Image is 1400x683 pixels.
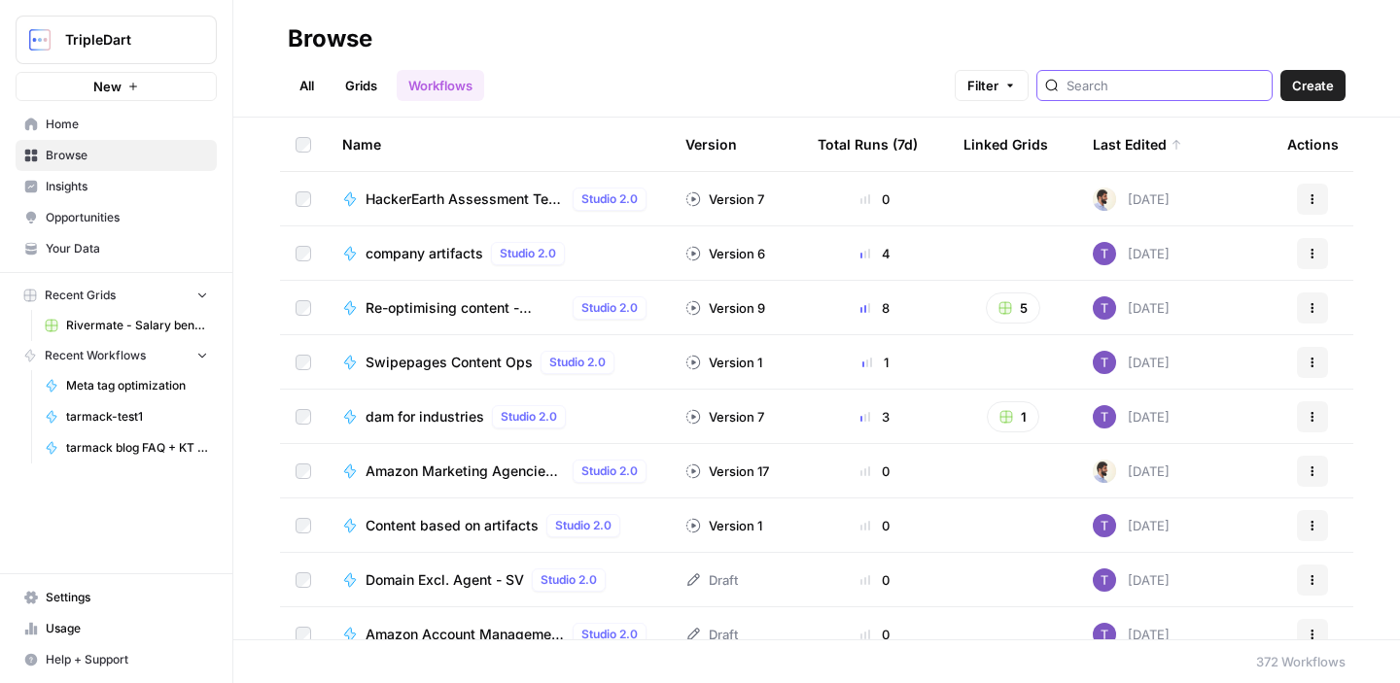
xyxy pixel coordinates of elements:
[36,432,217,463] a: tarmack blog FAQ + KT workflow
[16,72,217,101] button: New
[16,341,217,370] button: Recent Workflows
[366,189,565,209] span: HackerEarth Assessment Test | Final
[1093,405,1116,428] img: ogabi26qpshj0n8lpzr7tvse760o
[65,30,183,50] span: TripleDart
[1093,460,1170,483] div: [DATE]
[1093,623,1170,646] div: [DATE]
[1093,568,1170,592] div: [DATE]
[366,353,533,372] span: Swipepages Content Ops
[16,140,217,171] a: Browse
[66,377,208,394] span: Meta tag optimization
[818,407,932,427] div: 3
[685,189,764,209] div: Version 7
[16,613,217,644] a: Usage
[1093,242,1116,265] img: ogabi26qpshj0n8lpzr7tvse760o
[1093,460,1116,483] img: ykaosv8814szsqn64d2bp9dhkmx9
[1093,188,1116,211] img: ykaosv8814szsqn64d2bp9dhkmx9
[818,625,932,644] div: 0
[581,626,638,643] span: Studio 2.0
[342,460,654,483] a: Amazon Marketing Agencies Listicle | SalesDuoStudio 2.0
[818,353,932,372] div: 1
[501,408,557,426] span: Studio 2.0
[818,570,932,590] div: 0
[366,625,565,644] span: Amazon Account Management Agencies Listicle | SalesDuo
[986,292,1040,324] button: 5
[16,202,217,233] a: Opportunities
[16,171,217,202] a: Insights
[1093,514,1116,537] img: ogabi26qpshj0n8lpzr7tvse760o
[36,310,217,341] a: Rivermate - Salary benchmarking Grid
[46,178,208,195] span: Insights
[963,118,1048,171] div: Linked Grids
[342,296,654,320] a: Re-optimising content - RESTOLABSStudio 2.0
[16,281,217,310] button: Recent Grids
[46,589,208,606] span: Settings
[66,317,208,334] span: Rivermate - Salary benchmarking Grid
[555,517,612,534] span: Studio 2.0
[46,147,208,164] span: Browse
[685,407,764,427] div: Version 7
[16,582,217,613] a: Settings
[818,189,932,209] div: 0
[955,70,1029,101] button: Filter
[46,116,208,133] span: Home
[66,439,208,457] span: tarmack blog FAQ + KT workflow
[66,408,208,426] span: tarmack-test1
[1093,118,1182,171] div: Last Edited
[1093,351,1116,374] img: ogabi26qpshj0n8lpzr7tvse760o
[342,405,654,428] a: dam for industriesStudio 2.0
[45,347,146,364] span: Recent Workflows
[1287,118,1339,171] div: Actions
[36,401,217,432] a: tarmack-test1
[342,242,654,265] a: company artifactsStudio 2.0
[397,70,484,101] a: Workflows
[366,570,524,590] span: Domain Excl. Agent - SV
[581,462,638,480] span: Studio 2.0
[366,298,565,318] span: Re-optimising content - RESTOLABS
[541,571,597,589] span: Studio 2.0
[366,244,483,263] span: company artifacts
[1093,242,1170,265] div: [DATE]
[818,244,932,263] div: 4
[685,570,738,590] div: Draft
[500,245,556,262] span: Studio 2.0
[581,190,638,208] span: Studio 2.0
[685,353,762,372] div: Version 1
[1093,405,1170,428] div: [DATE]
[818,516,932,535] div: 0
[1256,652,1346,671] div: 372 Workflows
[16,109,217,140] a: Home
[342,514,654,537] a: Content based on artifactsStudio 2.0
[1292,76,1334,95] span: Create
[93,77,122,96] span: New
[987,401,1039,432] button: 1
[818,461,932,481] div: 0
[581,299,638,317] span: Studio 2.0
[333,70,389,101] a: Grids
[1093,568,1116,592] img: ogabi26qpshj0n8lpzr7tvse760o
[22,22,57,57] img: TripleDart Logo
[366,407,484,427] span: dam for industries
[342,118,654,171] div: Name
[288,70,326,101] a: All
[685,625,738,644] div: Draft
[685,516,762,535] div: Version 1
[1093,188,1170,211] div: [DATE]
[685,461,769,481] div: Version 17
[16,233,217,264] a: Your Data
[45,287,116,304] span: Recent Grids
[1093,514,1170,537] div: [DATE]
[366,461,565,481] span: Amazon Marketing Agencies Listicle | SalesDuo
[685,298,765,318] div: Version 9
[342,623,654,646] a: Amazon Account Management Agencies Listicle | SalesDuoStudio 2.0
[16,644,217,675] button: Help + Support
[46,240,208,257] span: Your Data
[1093,351,1170,374] div: [DATE]
[46,209,208,226] span: Opportunities
[549,354,606,371] span: Studio 2.0
[342,568,654,592] a: Domain Excl. Agent - SVStudio 2.0
[46,620,208,637] span: Usage
[1093,623,1116,646] img: ogabi26qpshj0n8lpzr7tvse760o
[1067,76,1264,95] input: Search
[685,244,765,263] div: Version 6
